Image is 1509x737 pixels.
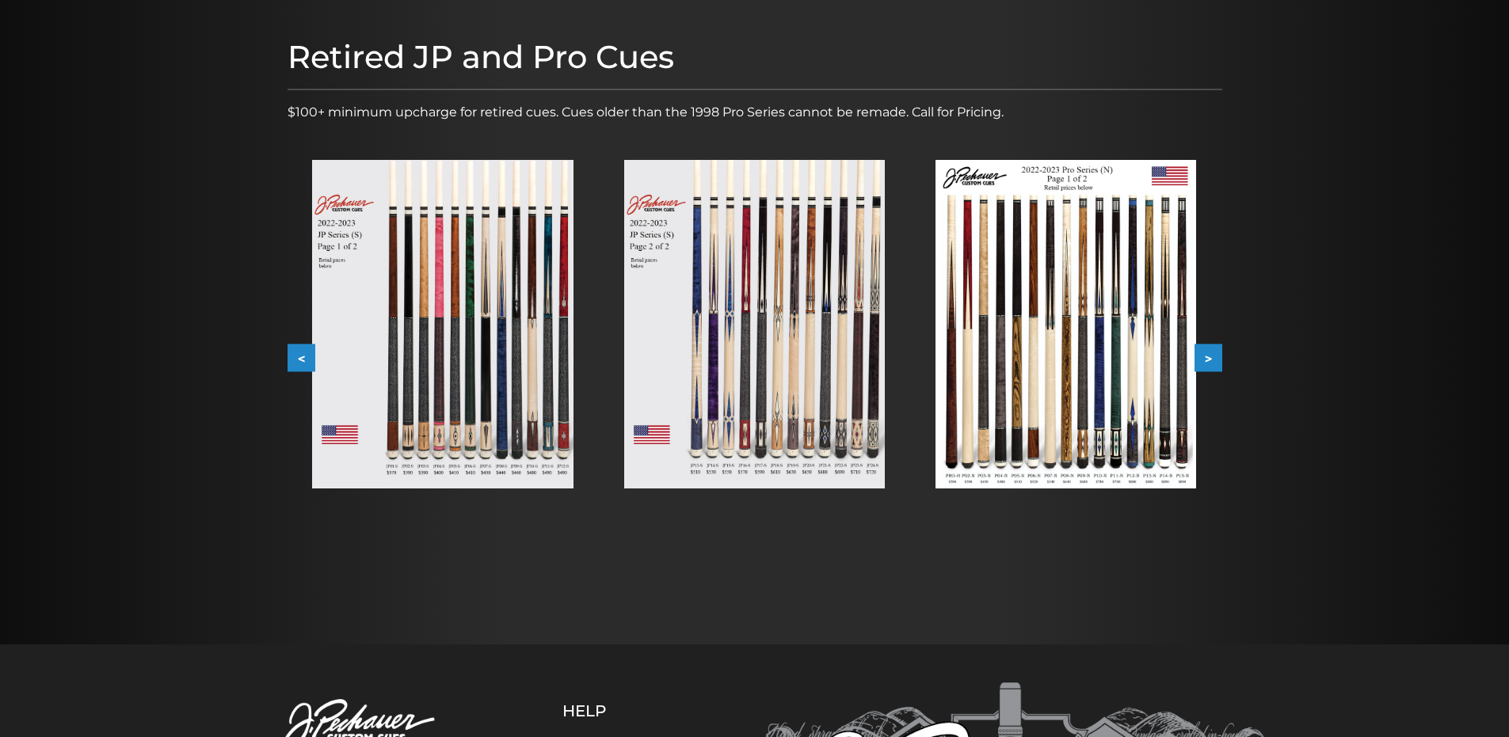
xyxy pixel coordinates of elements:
[1195,344,1222,372] button: >
[288,103,1222,122] p: $100+ minimum upcharge for retired cues. Cues older than the 1998 Pro Series cannot be remade. Ca...
[288,344,1222,372] div: Carousel Navigation
[288,344,315,372] button: <
[562,701,685,720] h5: Help
[288,38,1222,76] h1: Retired JP and Pro Cues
